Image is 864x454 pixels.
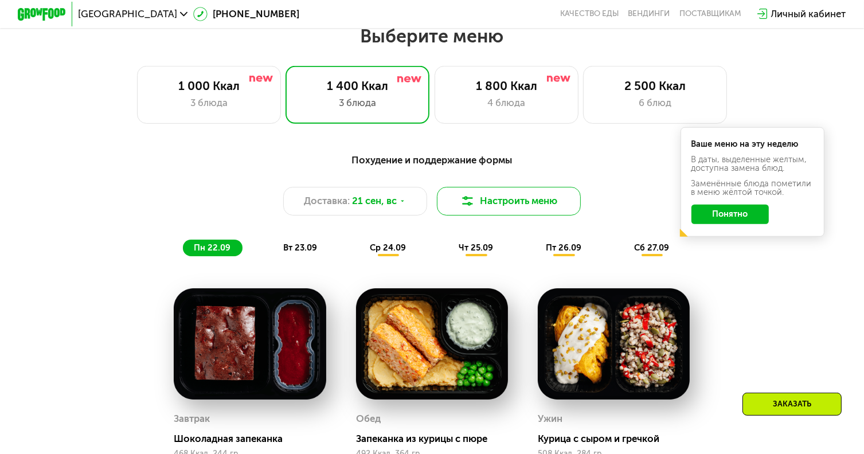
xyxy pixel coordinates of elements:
div: В даты, выделенные желтым, доступна замена блюд. [691,155,814,172]
div: 4 блюда [447,96,566,110]
div: 2 500 Ккал [596,79,714,93]
button: Настроить меню [437,187,581,216]
a: Качество еды [560,9,619,19]
span: пн 22.09 [194,242,230,253]
h2: Выберите меню [38,25,826,48]
span: Доставка: [304,194,350,208]
a: [PHONE_NUMBER] [193,7,299,21]
div: Запеканка из курицы с пюре [356,433,518,445]
div: поставщикам [679,9,741,19]
span: чт 25.09 [459,242,493,253]
div: 1 000 Ккал [150,79,268,93]
a: Вендинги [628,9,670,19]
div: 3 блюда [298,96,417,110]
span: ср 24.09 [370,242,406,253]
div: Личный кабинет [771,7,846,21]
div: Похудение и поддержание формы [77,152,787,167]
div: Ужин [538,410,562,428]
span: пт 26.09 [546,242,581,253]
span: вт 23.09 [283,242,317,253]
div: Обед [356,410,381,428]
span: 21 сен, вс [352,194,397,208]
div: Курица с сыром и гречкой [538,433,699,445]
span: сб 27.09 [634,242,669,253]
div: 1 400 Ккал [298,79,417,93]
div: Ваше меню на эту неделю [691,140,814,148]
div: Заменённые блюда пометили в меню жёлтой точкой. [691,179,814,196]
div: 6 блюд [596,96,714,110]
button: Понятно [691,205,769,224]
span: [GEOGRAPHIC_DATA] [78,9,177,19]
div: Заказать [742,393,842,416]
div: Завтрак [174,410,210,428]
div: 3 блюда [150,96,268,110]
div: Шоколадная запеканка [174,433,335,445]
div: 1 800 Ккал [447,79,566,93]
